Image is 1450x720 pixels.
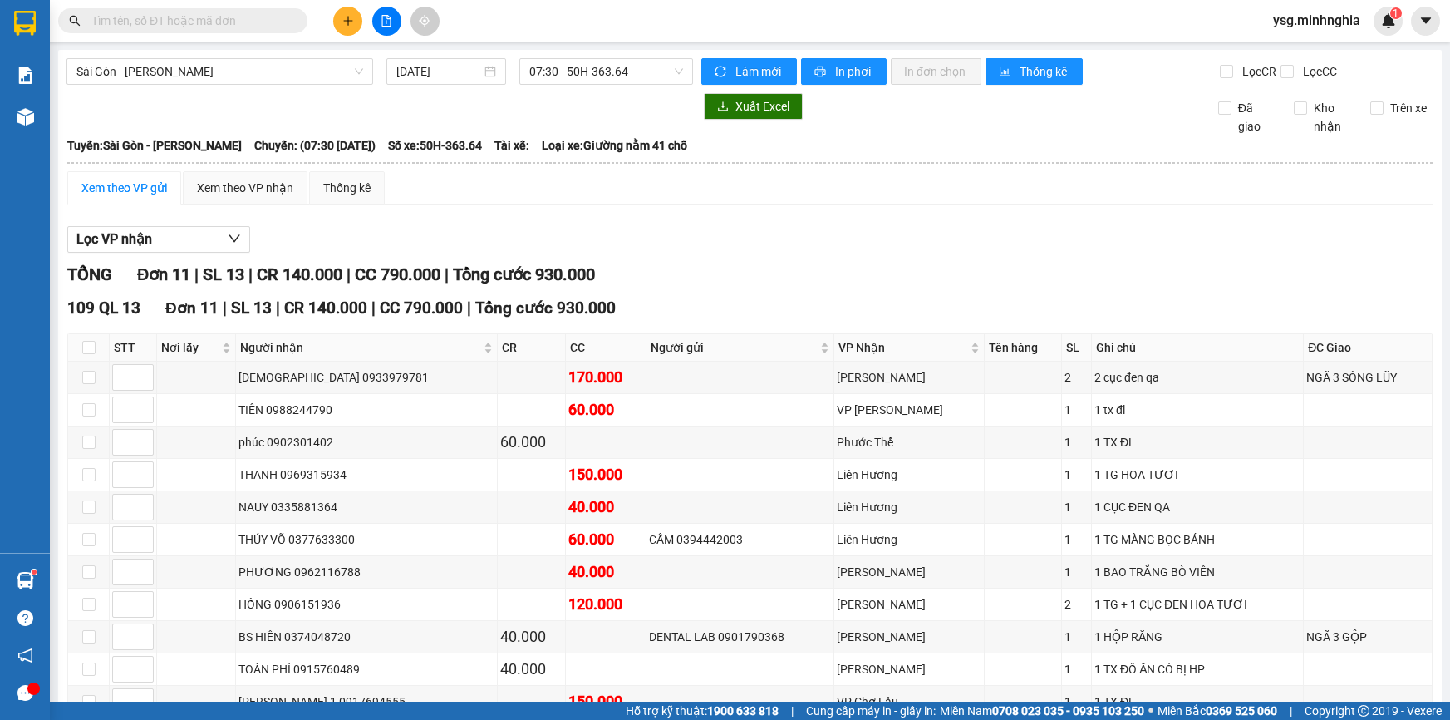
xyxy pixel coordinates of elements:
[1064,498,1089,516] div: 1
[806,702,936,720] span: Cung cấp máy in - giấy in:
[17,67,34,84] img: solution-icon
[814,66,828,79] span: printer
[651,338,818,357] span: Người gửi
[76,59,363,84] span: Sài Gòn - Phan Rí
[1358,705,1369,717] span: copyright
[194,264,199,284] span: |
[837,433,981,451] div: Phước Thể
[838,338,966,357] span: VP Nhận
[445,264,449,284] span: |
[342,15,354,27] span: plus
[355,264,440,284] span: CC 790.000
[475,298,616,318] span: Tổng cước 930.000
[248,264,253,284] span: |
[717,101,729,114] span: download
[1064,693,1089,711] div: 1
[837,660,981,678] div: [PERSON_NAME]
[276,298,280,318] span: |
[17,610,33,626] span: question-circle
[834,653,984,686] td: VP Phan Rí
[1064,530,1089,549] div: 1
[81,179,167,197] div: Xem theo VP gửi
[834,556,984,589] td: SARA
[161,338,219,357] span: Nơi lấy
[110,334,157,362] th: STT
[323,179,371,197] div: Thống kê
[542,136,687,155] span: Loại xe: Giường nằm 41 chỗ
[1062,334,1092,362] th: SL
[566,334,646,362] th: CC
[410,7,440,36] button: aim
[1094,401,1300,419] div: 1 tx đl
[735,97,789,116] span: Xuất Excel
[1064,466,1089,484] div: 1
[1236,62,1279,81] span: Lọc CR
[467,298,471,318] span: |
[333,7,362,36] button: plus
[257,264,342,284] span: CR 140.000
[834,686,984,718] td: VP Chợ Lầu
[254,136,376,155] span: Chuyến: (07:30 [DATE])
[1384,99,1433,117] span: Trên xe
[1064,563,1089,581] div: 1
[837,530,981,549] div: Liên Hương
[1411,7,1440,36] button: caret-down
[1307,99,1357,136] span: Kho nhận
[568,366,642,389] div: 170.000
[891,58,981,85] button: In đơn chọn
[834,491,984,524] td: Liên Hương
[837,368,981,387] div: [PERSON_NAME]
[238,368,494,387] div: [DEMOGRAPHIC_DATA] 0933979781
[238,693,494,711] div: [PERSON_NAME] 1 0917694555
[834,362,984,394] td: VP Phan Rí
[834,621,984,653] td: VP Phan Rí
[396,62,481,81] input: 15/10/2025
[238,498,494,516] div: NAUY 0335881364
[992,704,1144,718] strong: 0708 023 035 - 0935 103 250
[1148,708,1153,714] span: ⚪️
[284,298,367,318] span: CR 140.000
[837,401,981,419] div: VP [PERSON_NAME]
[17,685,33,701] span: message
[1296,62,1339,81] span: Lọc CC
[223,298,227,318] span: |
[498,334,567,362] th: CR
[380,298,463,318] span: CC 790.000
[494,136,529,155] span: Tài xế:
[568,560,642,584] div: 40.000
[837,466,981,484] div: Liên Hương
[1064,401,1089,419] div: 1
[1094,693,1300,711] div: 1 TX ĐL
[568,593,642,616] div: 120.000
[986,58,1083,85] button: bar-chartThống kê
[704,93,803,120] button: downloadXuất Excel
[371,298,376,318] span: |
[17,108,34,126] img: warehouse-icon
[834,589,984,621] td: VP Phan Rí
[1231,99,1281,136] span: Đã giao
[715,66,729,79] span: sync
[649,530,832,549] div: CẨM 0394442003
[231,298,272,318] span: SL 13
[76,229,152,249] span: Lọc VP nhận
[1094,563,1300,581] div: 1 BAO TRẮNG BÒ VIÊN
[197,179,293,197] div: Xem theo VP nhận
[137,264,190,284] span: Đơn 11
[940,702,1144,720] span: Miền Nam
[837,628,981,646] div: [PERSON_NAME]
[1020,62,1069,81] span: Thống kê
[707,704,779,718] strong: 1900 633 818
[568,398,642,422] div: 60.000
[1094,368,1300,387] div: 2 cục đen qa
[347,264,351,284] span: |
[1094,660,1300,678] div: 1 TX ĐỒ ĂN CÓ BỊ HP
[203,264,244,284] span: SL 13
[1260,10,1374,31] span: ysg.minhnghia
[735,62,784,81] span: Làm mới
[500,625,563,648] div: 40.000
[165,298,219,318] span: Đơn 11
[834,427,984,459] td: Phước Thể
[91,12,288,30] input: Tìm tên, số ĐT hoặc mã đơn
[1064,628,1089,646] div: 1
[1094,433,1300,451] div: 1 TX ĐL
